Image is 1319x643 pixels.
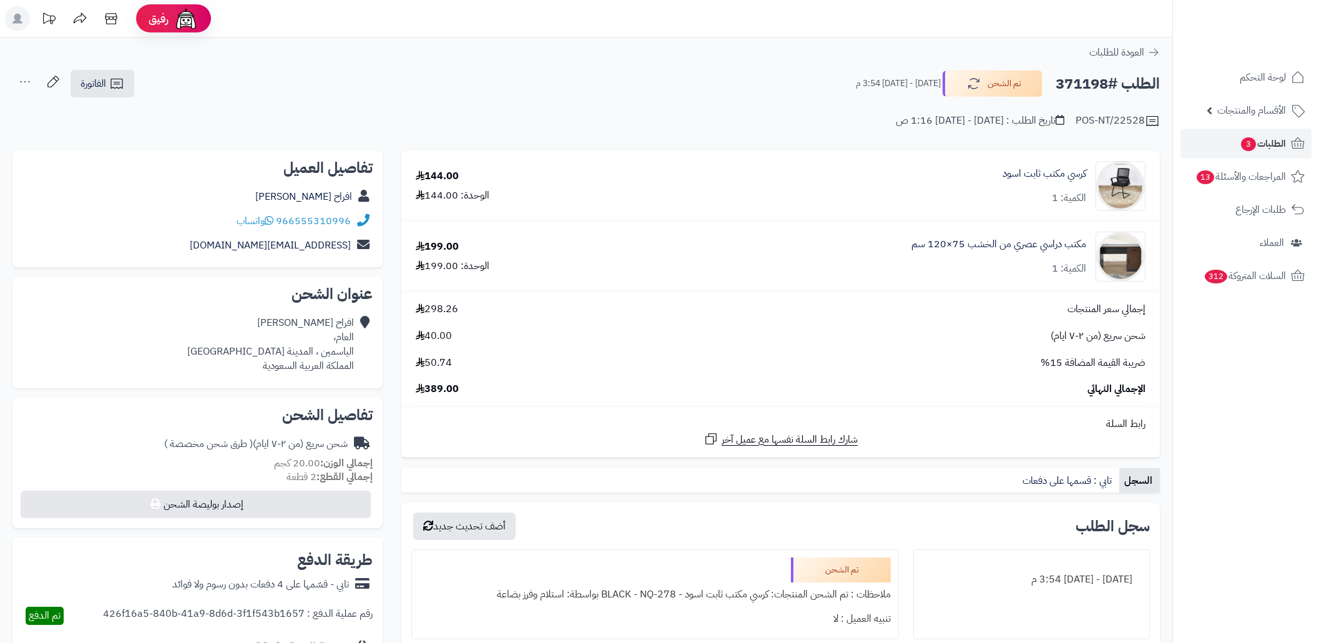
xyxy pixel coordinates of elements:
[1087,382,1145,396] span: الإجمالي النهائي
[1180,261,1312,291] a: السلات المتروكة312
[1217,102,1286,119] span: الأقسام والمنتجات
[1240,135,1286,152] span: الطلبات
[187,316,354,373] div: افراح [PERSON_NAME] العام، الياسمين ، المدينة [GEOGRAPHIC_DATA] المملكة العربية السعودية
[704,431,858,447] a: شارك رابط السلة نفسها مع عميل آخر
[722,433,858,447] span: شارك رابط السلة نفسها مع عميل آخر
[416,259,489,273] div: الوحدة: 199.00
[33,6,64,34] a: تحديثات المنصة
[164,437,348,451] div: شحن سريع (من ٢-٧ ايام)
[287,469,373,484] small: 2 قطعة
[1180,62,1312,92] a: لوحة التحكم
[172,577,349,592] div: تابي - قسّمها على 4 دفعات بدون رسوم ولا فوائد
[81,76,106,91] span: الفاتورة
[1205,270,1228,283] span: 312
[1195,168,1286,185] span: المراجعات والأسئلة
[1241,137,1256,151] span: 3
[1119,468,1160,493] a: السجل
[1180,129,1312,159] a: الطلبات3
[1089,45,1160,60] a: العودة للطلبات
[29,608,61,623] span: تم الدفع
[1235,201,1286,218] span: طلبات الإرجاع
[416,356,452,370] span: 50.74
[190,238,351,253] a: [EMAIL_ADDRESS][DOMAIN_NAME]
[416,329,452,343] span: 40.00
[164,436,253,451] span: ( طرق شحن مخصصة )
[1204,267,1286,285] span: السلات المتروكة
[1052,262,1086,276] div: الكمية: 1
[416,169,459,184] div: 144.00
[1041,356,1145,370] span: ضريبة القيمة المضافة 15%
[1056,71,1160,97] h2: الطلب #371198
[856,77,941,90] small: [DATE] - [DATE] 3:54 م
[274,456,373,471] small: 20.00 كجم
[419,607,891,631] div: تنبيه العميل : لا
[1052,191,1086,205] div: الكمية: 1
[1260,234,1284,252] span: العملاء
[791,557,891,582] div: تم الشحن
[103,607,373,625] div: رقم عملية الدفع : 426f16a5-840b-41a9-8d6d-3f1f543b1657
[406,417,1155,431] div: رابط السلة
[1096,161,1145,211] img: 1746973940-2-90x90.jpg
[1051,329,1145,343] span: شحن سريع (من ٢-٧ ايام)
[297,552,373,567] h2: طريقة الدفع
[1180,162,1312,192] a: المراجعات والأسئلة13
[1089,45,1144,60] span: العودة للطلبات
[896,114,1064,128] div: تاريخ الطلب : [DATE] - [DATE] 1:16 ص
[22,160,373,175] h2: تفاصيل العميل
[419,582,891,607] div: ملاحظات : تم الشحن المنتجات: كرسي مكتب ثابت اسود - BLACK - NQ-278 بواسطة: استلام وفرز بضاعة
[21,491,371,518] button: إصدار بوليصة الشحن
[921,567,1142,592] div: [DATE] - [DATE] 3:54 م
[1067,302,1145,317] span: إجمالي سعر المنتجات
[71,70,134,97] a: الفاتورة
[413,513,516,540] button: أضف تحديث جديد
[1240,69,1286,86] span: لوحة التحكم
[943,71,1042,97] button: تم الشحن
[22,408,373,423] h2: تفاصيل الشحن
[1197,170,1214,184] span: 13
[1180,228,1312,258] a: العملاء
[1017,468,1119,493] a: تابي : قسمها على دفعات
[1180,195,1312,225] a: طلبات الإرجاع
[416,302,458,317] span: 298.26
[1096,232,1145,282] img: 1751106397-1-90x90.jpg
[237,214,273,228] a: واتساب
[255,189,352,204] a: افراح [PERSON_NAME]
[276,214,351,228] a: 966555310996
[1003,167,1086,181] a: كرسي مكتب ثابت اسود
[1234,31,1307,57] img: logo-2.png
[149,11,169,26] span: رفيق
[416,240,459,254] div: 199.00
[1076,519,1150,534] h3: سجل الطلب
[174,6,199,31] img: ai-face.png
[316,469,373,484] strong: إجمالي القطع:
[22,287,373,302] h2: عنوان الشحن
[320,456,373,471] strong: إجمالي الوزن:
[1076,114,1160,129] div: POS-NT/22528
[416,382,459,396] span: 389.00
[416,189,489,203] div: الوحدة: 144.00
[911,237,1086,252] a: مكتب دراسي عصري من الخشب 75×120 سم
